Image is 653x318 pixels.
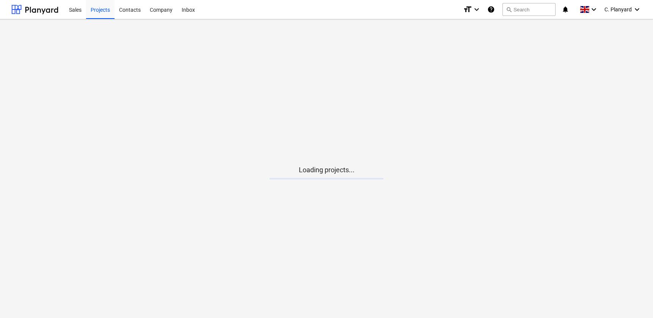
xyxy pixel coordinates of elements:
i: keyboard_arrow_down [633,5,642,14]
span: search [506,6,512,12]
i: keyboard_arrow_down [589,5,598,14]
span: C. Planyard [604,6,632,12]
button: Search [502,3,556,16]
i: keyboard_arrow_down [472,5,481,14]
i: format_size [463,5,472,14]
i: notifications [562,5,569,14]
p: Loading projects... [270,165,383,175]
i: Knowledge base [487,5,495,14]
